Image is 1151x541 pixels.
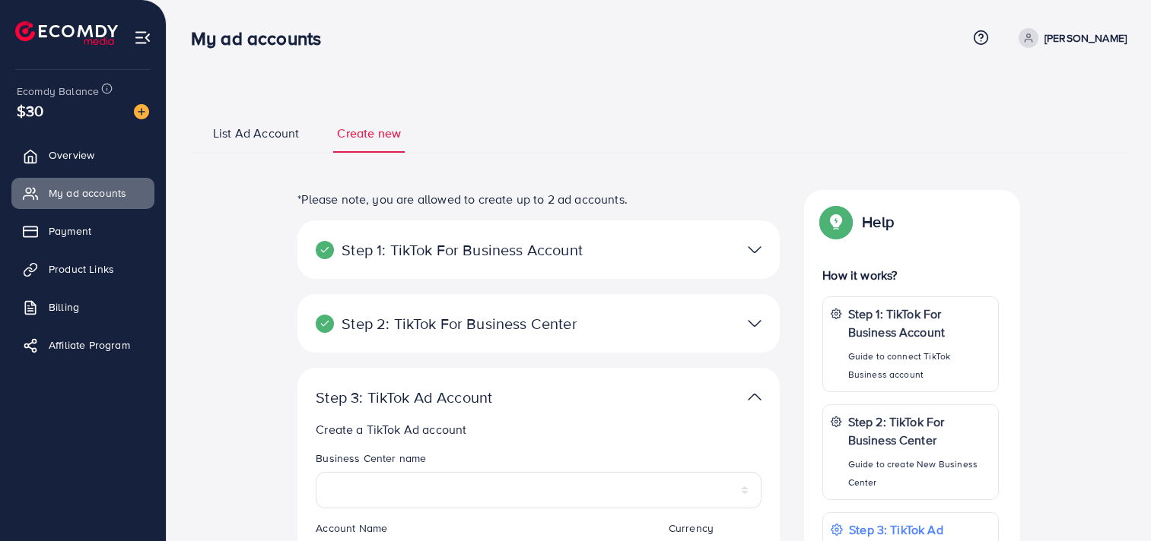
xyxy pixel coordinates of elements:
span: Overview [49,147,94,163]
p: Step 1: TikTok For Business Account [316,241,605,259]
p: Step 2: TikTok For Business Center [316,315,605,333]
h3: My ad accounts [191,27,333,49]
span: List Ad Account [213,125,299,142]
p: Help [862,213,894,231]
a: Overview [11,140,154,170]
p: Guide to create New Business Center [848,455,990,492]
span: Affiliate Program [49,337,130,353]
legend: Business Center name [316,451,762,472]
iframe: Chat [1086,473,1140,530]
span: Create new [337,125,401,142]
img: menu [134,29,151,46]
span: $30 [17,100,43,122]
img: TikTok partner [748,239,762,261]
span: Billing [49,299,79,315]
p: Guide to connect TikTok Business account [848,347,990,384]
p: Step 3: TikTok Ad Account [316,388,605,407]
p: How it works? [822,266,999,284]
img: TikTok partner [748,312,762,334]
p: Step 1: TikTok For Business Account [848,305,990,341]
span: Product Links [49,261,114,277]
img: TikTok partner [748,386,762,408]
p: [PERSON_NAME] [1044,29,1127,47]
p: Step 2: TikTok For Business Center [848,413,990,449]
img: image [134,104,149,119]
a: Product Links [11,254,154,284]
span: Payment [49,223,91,239]
p: Create a TikTok Ad account [316,420,768,438]
span: My ad accounts [49,185,126,201]
a: Billing [11,292,154,322]
a: [PERSON_NAME] [1013,28,1127,48]
img: Popup guide [822,208,850,236]
a: Affiliate Program [11,330,154,360]
img: logo [15,21,118,45]
a: My ad accounts [11,178,154,208]
p: *Please note, you are allowed to create up to 2 ad accounts. [297,190,780,208]
a: Payment [11,216,154,246]
span: Ecomdy Balance [17,84,99,99]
